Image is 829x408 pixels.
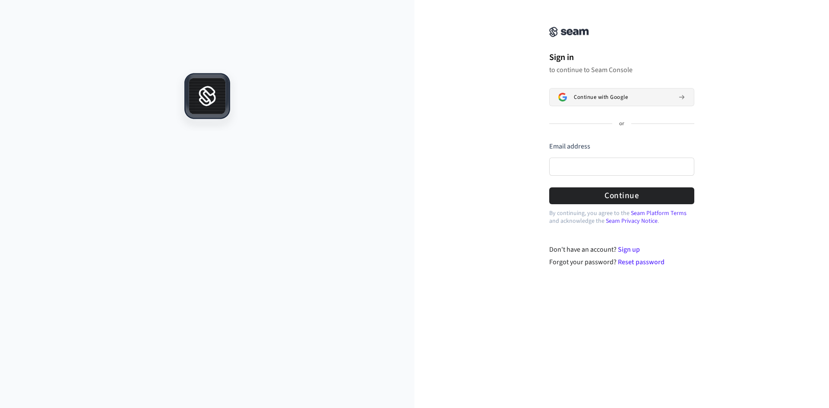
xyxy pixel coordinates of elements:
[618,245,640,254] a: Sign up
[549,88,694,106] button: Sign in with GoogleContinue with Google
[549,187,694,204] button: Continue
[558,93,567,101] img: Sign in with Google
[549,209,694,225] p: By continuing, you agree to the and acknowledge the .
[618,257,664,267] a: Reset password
[549,244,695,255] div: Don't have an account?
[574,94,628,101] span: Continue with Google
[549,27,589,37] img: Seam Console
[631,209,687,218] a: Seam Platform Terms
[606,217,658,225] a: Seam Privacy Notice
[619,120,624,128] p: or
[549,51,694,64] h1: Sign in
[549,142,590,151] label: Email address
[549,66,694,74] p: to continue to Seam Console
[549,257,695,267] div: Forgot your password?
